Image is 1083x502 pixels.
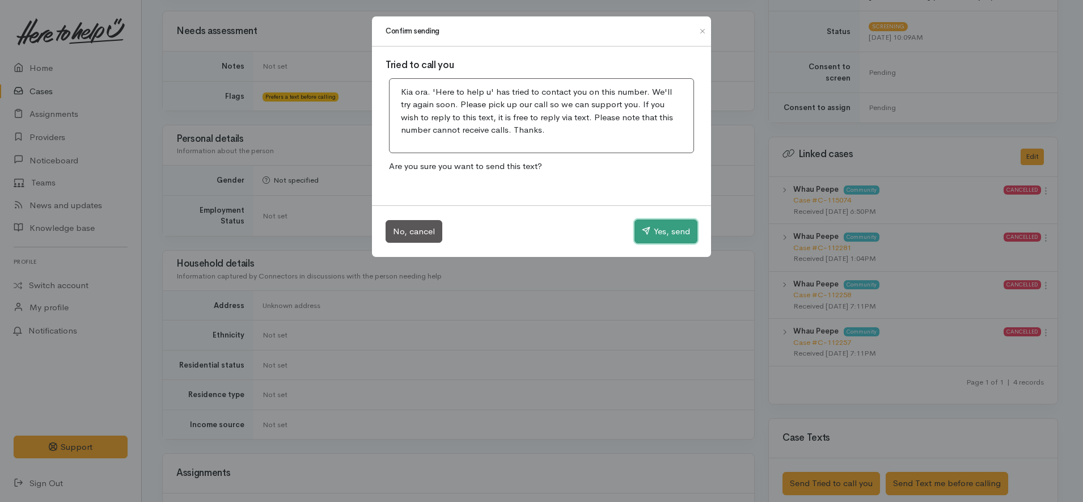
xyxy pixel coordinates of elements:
[634,220,697,243] button: Yes, send
[386,220,442,243] button: No, cancel
[386,157,697,176] p: Are you sure you want to send this text?
[386,60,697,71] h3: Tried to call you
[693,24,712,38] button: Close
[386,26,439,37] h1: Confirm sending
[401,86,682,137] p: Kia ora. 'Here to help u' has tried to contact you on this number. We'll try again soon. Please p...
